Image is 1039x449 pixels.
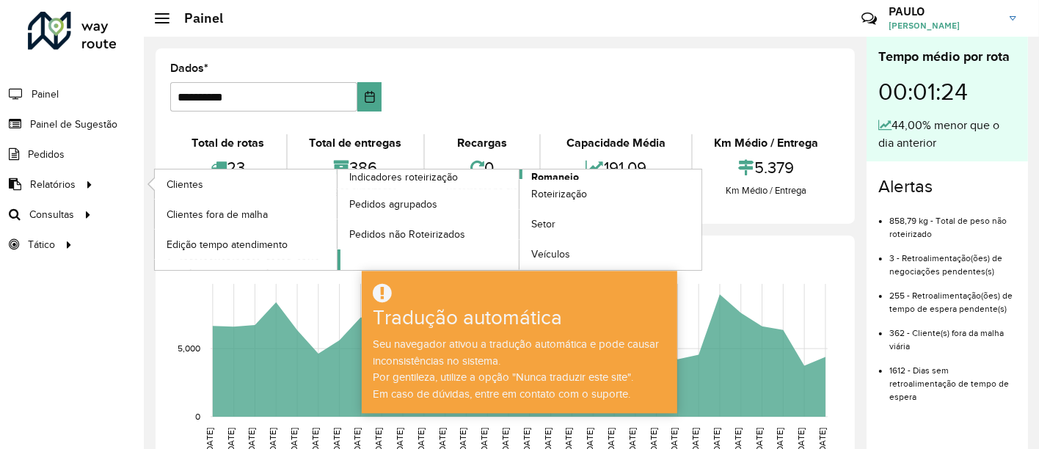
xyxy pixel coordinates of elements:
[349,158,377,176] font: 386
[889,328,1004,351] font: 362 - Cliente(s) fora da malha viária
[755,158,795,176] font: 5.379
[889,291,1013,313] font: 255 - Retroalimentação(ões) de tempo de espera pendente(s)
[30,179,76,190] font: Relatórios
[889,253,1002,276] font: 3 - Retroalimentação(ões) de negociações pendentes(s)
[170,62,204,74] font: Dados
[519,180,701,209] a: Roteirização
[349,172,458,183] font: Indicadores roteirização
[155,230,337,259] a: Edição tempo atendimento
[28,239,55,250] font: Tático
[349,229,465,240] font: Pedidos não Roteirizados
[889,216,1007,238] font: 858,79 kg - Total de peso não roteirizado
[531,219,555,230] font: Setor
[338,189,519,219] a: Pedidos agrupados
[519,240,701,269] a: Veículos
[357,82,382,112] button: Escolha a data
[373,388,630,400] font: Em caso de dúvidas, entre em contato com o suporte.
[338,169,702,270] a: Romaneio
[167,179,203,190] font: Clientes
[878,79,968,104] font: 00:01:24
[155,169,337,199] a: Clientes
[878,119,999,149] font: 44,00% menor que o dia anterior
[878,177,933,196] font: Alertas
[726,185,807,196] font: Km Médio / Entrega
[178,343,200,353] text: 5,000
[457,136,507,149] font: Recargas
[29,209,74,220] font: Consultas
[531,171,579,183] font: Romaneio
[531,249,570,260] font: Veículos
[715,136,819,149] font: Km Médio / Entrega
[155,169,519,270] a: Indicadores roteirização
[338,219,519,249] a: Pedidos não Roteirizados
[30,119,117,130] font: Painel de Sugestão
[192,136,264,149] font: Total de rotas
[566,136,666,149] font: Capacidade Média
[889,20,960,31] font: [PERSON_NAME]
[519,210,701,239] a: Setor
[32,89,59,100] font: Painel
[227,158,245,176] font: 23
[28,149,65,160] font: Pedidos
[184,10,223,26] font: Painel
[167,209,268,220] font: Clientes fora de malha
[155,200,337,229] a: Clientes fora de malha
[195,412,200,421] text: 0
[853,3,885,34] a: Contato Rápido
[484,158,494,176] font: 0
[167,239,288,250] font: Edição tempo atendimento
[604,158,646,176] font: 191,09
[889,4,925,18] font: PAULO
[309,136,401,149] font: Total de entregas
[349,199,437,210] font: Pedidos agrupados
[878,49,1010,64] font: Tempo médio por rota
[373,371,633,383] font: Por gentileza, utilize a opção "Nunca traduzir este site".
[889,365,1009,401] font: 1612 - Dias sem retroalimentação de tempo de espera
[373,307,562,329] font: Tradução automática
[373,338,659,367] font: Seu navegador ativou a tradução automática e pode causar inconsistências no sistema.
[531,189,587,200] font: Roteirização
